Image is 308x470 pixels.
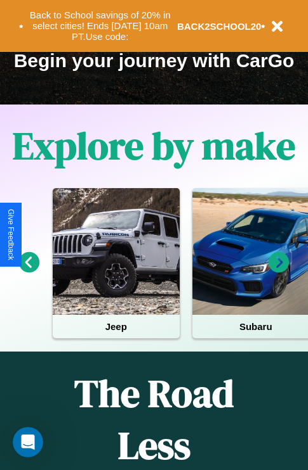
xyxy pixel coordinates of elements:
button: Back to School savings of 20% in select cities! Ends [DATE] 10am PT.Use code: [23,6,177,46]
div: Give Feedback [6,209,15,260]
h4: Jeep [53,315,180,338]
b: BACK2SCHOOL20 [177,21,262,32]
h1: Explore by make [13,120,295,172]
iframe: Intercom live chat [13,427,43,457]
